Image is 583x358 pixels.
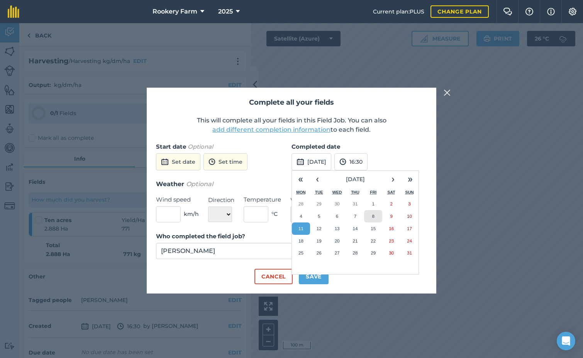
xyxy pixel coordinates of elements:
[353,201,358,206] abbr: 31 July 2025
[188,143,213,150] em: Optional
[351,190,359,195] abbr: Thursday
[317,226,322,231] abbr: 12 August 2025
[390,201,392,206] abbr: 2 August 2025
[290,195,329,205] label: Weather
[254,269,293,284] button: Cancel
[503,8,512,15] img: Two speech bubbles overlapping with the left bubble in the forefront
[244,195,281,204] label: Temperature
[336,214,338,219] abbr: 6 August 2025
[332,190,342,195] abbr: Wednesday
[371,250,376,255] abbr: 29 August 2025
[335,226,340,231] abbr: 13 August 2025
[389,250,394,255] abbr: 30 August 2025
[212,125,330,134] button: add different completion information
[372,201,375,206] abbr: 1 August 2025
[389,238,394,243] abbr: 23 August 2025
[315,190,323,195] abbr: Tuesday
[364,222,382,235] button: 15 August 2025
[310,222,328,235] button: 12 August 2025
[346,198,364,210] button: 31 July 2025
[525,8,534,15] img: A question mark icon
[346,235,364,247] button: 21 August 2025
[371,226,376,231] abbr: 15 August 2025
[292,235,310,247] button: 18 August 2025
[317,238,322,243] abbr: 19 August 2025
[300,214,302,219] abbr: 4 August 2025
[407,238,412,243] abbr: 24 August 2025
[382,210,400,222] button: 9 August 2025
[364,235,382,247] button: 22 August 2025
[364,210,382,222] button: 8 August 2025
[405,190,414,195] abbr: Sunday
[298,226,303,231] abbr: 11 August 2025
[318,214,320,219] abbr: 5 August 2025
[309,171,326,188] button: ‹
[298,201,303,206] abbr: 28 July 2025
[373,7,424,16] span: Current plan : PLUS
[400,222,419,235] button: 17 August 2025
[296,190,306,195] abbr: Monday
[8,5,19,18] img: fieldmargin Logo
[153,7,197,16] span: Rookery Farm
[346,210,364,222] button: 7 August 2025
[353,226,358,231] abbr: 14 August 2025
[299,269,329,284] button: Save
[346,222,364,235] button: 14 August 2025
[156,153,200,170] button: Set date
[298,238,303,243] abbr: 18 August 2025
[335,250,340,255] abbr: 27 August 2025
[382,235,400,247] button: 23 August 2025
[364,247,382,259] button: 29 August 2025
[161,157,169,166] img: svg+xml;base64,PD94bWwgdmVyc2lvbj0iMS4wIiBlbmNvZGluZz0idXRmLTgiPz4KPCEtLSBHZW5lcmF0b3I6IEFkb2JlIE...
[547,7,555,16] img: svg+xml;base64,PHN2ZyB4bWxucz0iaHR0cDovL3d3dy53My5vcmcvMjAwMC9zdmciIHdpZHRoPSIxNyIgaGVpZ2h0PSIxNy...
[382,198,400,210] button: 2 August 2025
[298,250,303,255] abbr: 25 August 2025
[310,235,328,247] button: 19 August 2025
[292,198,310,210] button: 28 July 2025
[334,153,368,170] button: 16:30
[400,247,419,259] button: 31 August 2025
[370,190,376,195] abbr: Friday
[335,238,340,243] abbr: 20 August 2025
[328,247,346,259] button: 27 August 2025
[317,250,322,255] abbr: 26 August 2025
[400,210,419,222] button: 10 August 2025
[186,180,213,188] em: Optional
[335,201,340,206] abbr: 30 July 2025
[382,222,400,235] button: 16 August 2025
[310,198,328,210] button: 29 July 2025
[430,5,489,18] a: Change plan
[328,235,346,247] button: 20 August 2025
[339,157,346,166] img: svg+xml;base64,PD94bWwgdmVyc2lvbj0iMS4wIiBlbmNvZGluZz0idXRmLTgiPz4KPCEtLSBHZW5lcmF0b3I6IEFkb2JlIE...
[292,210,310,222] button: 4 August 2025
[156,116,427,134] p: This will complete all your fields in this Field Job. You can also to each field.
[292,171,309,188] button: «
[568,8,577,15] img: A cog icon
[407,214,412,219] abbr: 10 August 2025
[291,153,331,170] button: [DATE]
[328,222,346,235] button: 13 August 2025
[372,214,375,219] abbr: 8 August 2025
[310,247,328,259] button: 26 August 2025
[364,198,382,210] button: 1 August 2025
[291,143,340,150] strong: Completed date
[371,238,376,243] abbr: 22 August 2025
[297,157,304,166] img: svg+xml;base64,PD94bWwgdmVyc2lvbj0iMS4wIiBlbmNvZGluZz0idXRmLTgiPz4KPCEtLSBHZW5lcmF0b3I6IEFkb2JlIE...
[388,190,395,195] abbr: Saturday
[317,201,322,206] abbr: 29 July 2025
[218,7,233,16] span: 2025
[557,332,575,350] div: Open Intercom Messenger
[400,198,419,210] button: 3 August 2025
[203,153,247,170] button: Set time
[389,226,394,231] abbr: 16 August 2025
[292,247,310,259] button: 25 August 2025
[353,238,358,243] abbr: 21 August 2025
[271,210,278,218] span: ° C
[382,247,400,259] button: 30 August 2025
[328,198,346,210] button: 30 July 2025
[407,226,412,231] abbr: 17 August 2025
[326,171,385,188] button: [DATE]
[346,247,364,259] button: 28 August 2025
[208,195,234,205] label: Direction
[156,232,245,240] strong: Who completed the field job?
